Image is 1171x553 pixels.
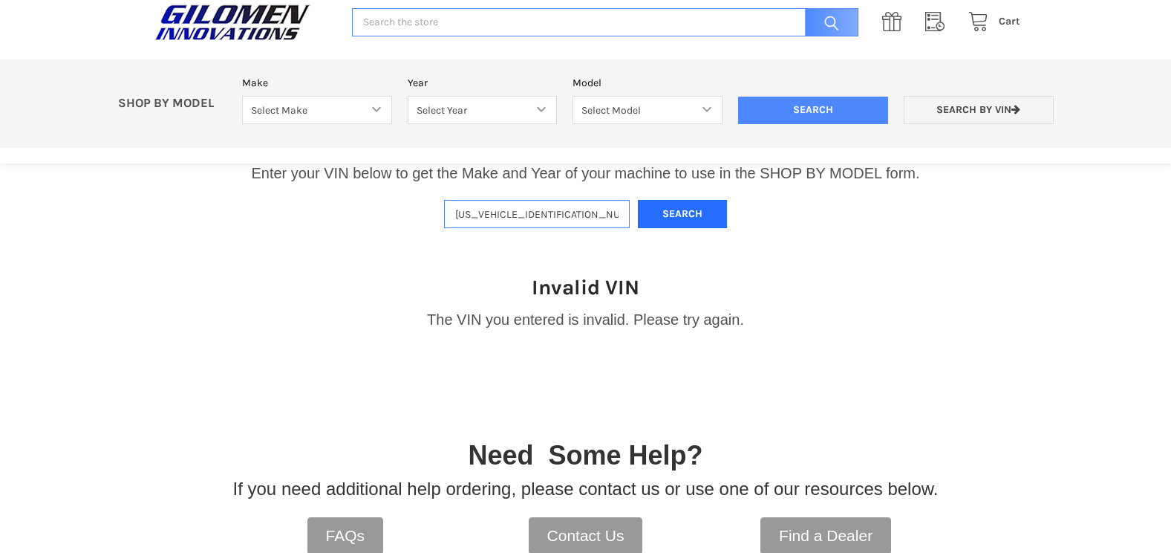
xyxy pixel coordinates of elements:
[151,4,336,41] a: GILOMEN INNOVATIONS
[427,308,744,331] p: The VIN you entered is invalid. Please try again.
[242,75,392,91] label: Make
[904,96,1054,125] a: Search by VIN
[444,200,630,229] input: Enter VIN of your machine
[151,4,314,41] img: GILOMEN INNOVATIONS
[532,274,639,300] h1: Invalid VIN
[110,96,235,111] p: SHOP BY MODEL
[251,162,919,184] p: Enter your VIN below to get the Make and Year of your machine to use in the SHOP BY MODEL form.
[408,75,558,91] label: Year
[468,436,702,476] p: Need Some Help?
[999,15,1020,28] span: Cart
[352,8,858,37] input: Search the store
[233,476,939,502] p: If you need additional help ordering, please contact us or use one of our resources below.
[960,13,1020,31] a: Cart
[573,75,723,91] label: Model
[797,8,858,37] input: Search
[738,97,888,125] input: Search
[638,200,727,229] button: Search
